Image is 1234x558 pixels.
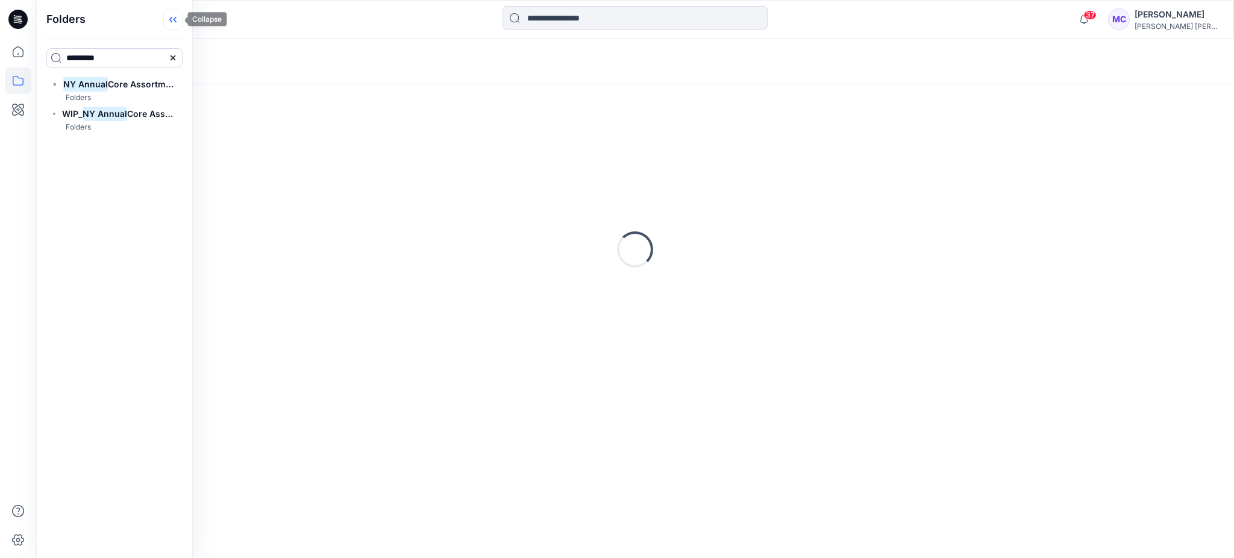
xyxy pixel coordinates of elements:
[66,92,91,104] p: Folders
[62,108,83,119] span: WIP_
[127,108,245,119] span: Core Assortment _SWEATER
[1135,22,1219,31] div: [PERSON_NAME] [PERSON_NAME]
[1083,10,1097,20] span: 37
[66,121,91,134] p: Folders
[1108,8,1130,30] div: MC
[1135,7,1219,22] div: [PERSON_NAME]
[63,76,108,92] mark: NY Annual
[108,79,223,89] span: Core Assortment Digital Lib
[83,105,127,122] mark: NY Annual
